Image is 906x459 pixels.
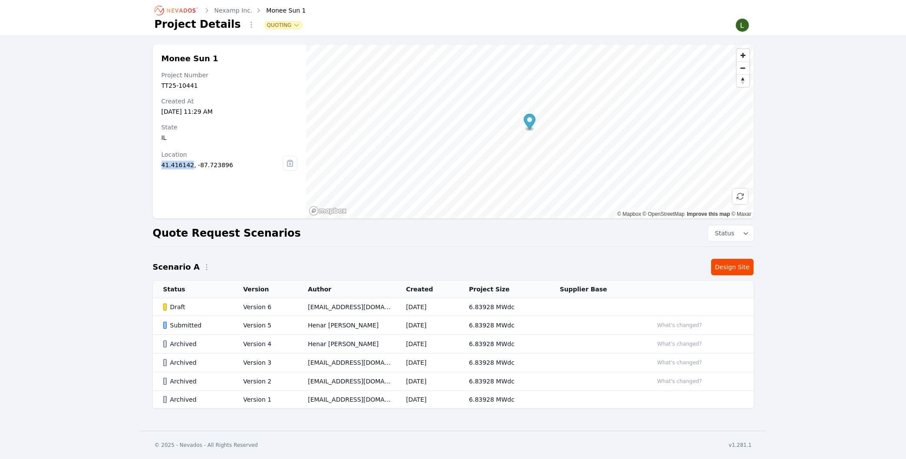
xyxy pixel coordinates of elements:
[161,107,298,116] div: [DATE] 11:29 AM
[653,376,706,386] button: What's changed?
[233,298,297,316] td: Version 6
[524,114,536,132] div: Map marker
[297,391,395,409] td: [EMAIL_ADDRESS][DOMAIN_NAME]
[155,442,258,449] div: © 2025 - Nevados - All Rights Reserved
[254,6,306,15] div: Monee Sun 1
[653,358,706,367] button: What's changed?
[395,335,458,353] td: [DATE]
[395,372,458,391] td: [DATE]
[153,298,754,316] tr: DraftVersion 6[EMAIL_ADDRESS][DOMAIN_NAME][DATE]6.83928 MWdc
[737,74,749,87] button: Reset bearing to north
[153,335,754,353] tr: ArchivedVersion 4Henar [PERSON_NAME][DATE]6.83928 MWdcWhat's changed?
[214,6,253,15] a: Nexamp Inc.
[297,298,395,316] td: [EMAIL_ADDRESS][DOMAIN_NAME]
[737,62,749,74] button: Zoom out
[161,71,298,79] div: Project Number
[153,316,754,335] tr: SubmittedVersion 5Henar [PERSON_NAME][DATE]6.83928 MWdcWhat's changed?
[687,211,730,217] a: Improve this map
[153,353,754,372] tr: ArchivedVersion 3[EMAIL_ADDRESS][DOMAIN_NAME][DATE]6.83928 MWdcWhat's changed?
[458,281,549,298] th: Project Size
[297,281,395,298] th: Author
[458,316,549,335] td: 6.83928 MWdc
[395,281,458,298] th: Created
[729,442,752,449] div: v1.281.1
[297,335,395,353] td: Henar [PERSON_NAME]
[306,45,753,218] canvas: Map
[153,372,754,391] tr: ArchivedVersion 2[EMAIL_ADDRESS][DOMAIN_NAME][DATE]6.83928 MWdcWhat's changed?
[233,281,297,298] th: Version
[233,372,297,391] td: Version 2
[737,75,749,87] span: Reset bearing to north
[163,303,229,311] div: Draft
[549,281,642,298] th: Supplier Base
[155,17,241,31] h1: Project Details
[309,206,347,216] a: Mapbox homepage
[458,335,549,353] td: 6.83928 MWdc
[458,391,549,409] td: 6.83928 MWdc
[297,372,395,391] td: [EMAIL_ADDRESS][DOMAIN_NAME]
[233,316,297,335] td: Version 5
[163,395,229,404] div: Archived
[161,97,298,106] div: Created At
[395,391,458,409] td: [DATE]
[708,225,754,241] button: Status
[653,320,706,330] button: What's changed?
[161,150,283,159] div: Location
[617,211,641,217] a: Mapbox
[297,316,395,335] td: Henar [PERSON_NAME]
[233,335,297,353] td: Version 4
[731,211,751,217] a: Maxar
[153,391,754,409] tr: ArchivedVersion 1[EMAIL_ADDRESS][DOMAIN_NAME][DATE]6.83928 MWdc
[711,259,754,275] a: Design Site
[395,316,458,335] td: [DATE]
[233,353,297,372] td: Version 3
[737,49,749,62] button: Zoom in
[265,22,302,29] button: Quoting
[642,211,685,217] a: OpenStreetMap
[233,391,297,409] td: Version 1
[458,372,549,391] td: 6.83928 MWdc
[163,340,229,348] div: Archived
[155,3,306,17] nav: Breadcrumb
[395,298,458,316] td: [DATE]
[735,18,749,32] img: Lamar Washington
[161,133,298,142] div: IL
[161,123,298,132] div: State
[653,339,706,349] button: What's changed?
[161,53,298,64] h2: Monee Sun 1
[161,81,298,90] div: TT25-10441
[458,353,549,372] td: 6.83928 MWdc
[163,321,229,330] div: Submitted
[153,281,233,298] th: Status
[297,353,395,372] td: [EMAIL_ADDRESS][DOMAIN_NAME]
[458,298,549,316] td: 6.83928 MWdc
[153,226,301,240] h2: Quote Request Scenarios
[163,377,229,386] div: Archived
[163,358,229,367] div: Archived
[395,353,458,372] td: [DATE]
[153,261,200,273] h2: Scenario A
[161,161,283,169] div: 41.416142, -87.723896
[712,229,735,238] span: Status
